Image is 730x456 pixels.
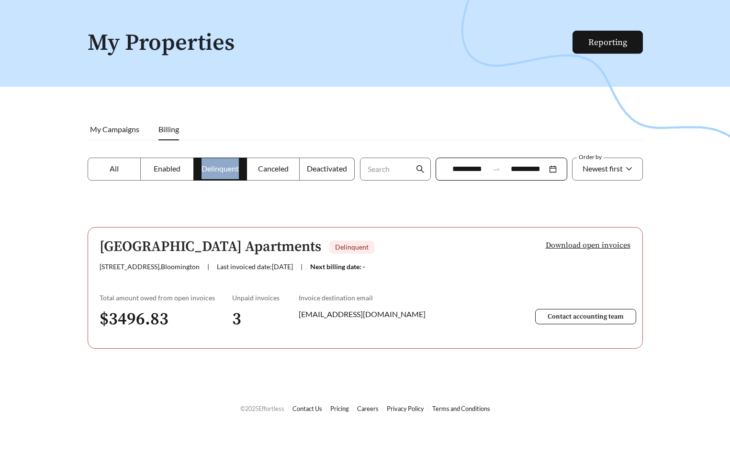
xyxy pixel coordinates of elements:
[202,164,239,173] span: Delinquent
[573,31,643,54] button: Reporting
[548,312,624,321] span: Contact accounting team
[100,239,321,255] h5: [GEOGRAPHIC_DATA] Apartments
[217,262,293,271] span: Last invoiced date: [DATE]
[232,308,299,330] h3: 3
[310,262,365,271] span: Next billing date: -
[307,164,347,173] span: Deactivated
[546,239,630,251] span: Download open invoices
[258,164,289,173] span: Canceled
[299,294,498,302] div: Invoice destination email
[588,37,627,48] a: Reporting
[232,294,299,302] div: Unpaid invoices
[88,227,643,349] a: [GEOGRAPHIC_DATA] ApartmentsDelinquent[STREET_ADDRESS],Bloomington|Last invoiced date:[DATE]|Next...
[100,262,200,271] span: [STREET_ADDRESS] , Bloomington
[299,308,498,320] div: [EMAIL_ADDRESS][DOMAIN_NAME]
[301,262,303,271] span: |
[154,164,180,173] span: Enabled
[158,125,179,134] span: Billing
[492,165,501,173] span: swap-right
[583,164,623,173] span: Newest first
[492,165,501,173] span: to
[416,165,425,173] span: search
[535,309,636,324] button: Contact accounting team
[88,31,573,56] h1: My Properties
[538,237,631,257] button: Download open invoices
[335,243,369,251] span: Delinquent
[100,308,233,330] h3: $ 3496.83
[207,262,209,271] span: |
[100,294,233,302] div: Total amount owed from open invoices
[90,125,139,134] span: My Campaigns
[110,164,119,173] span: All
